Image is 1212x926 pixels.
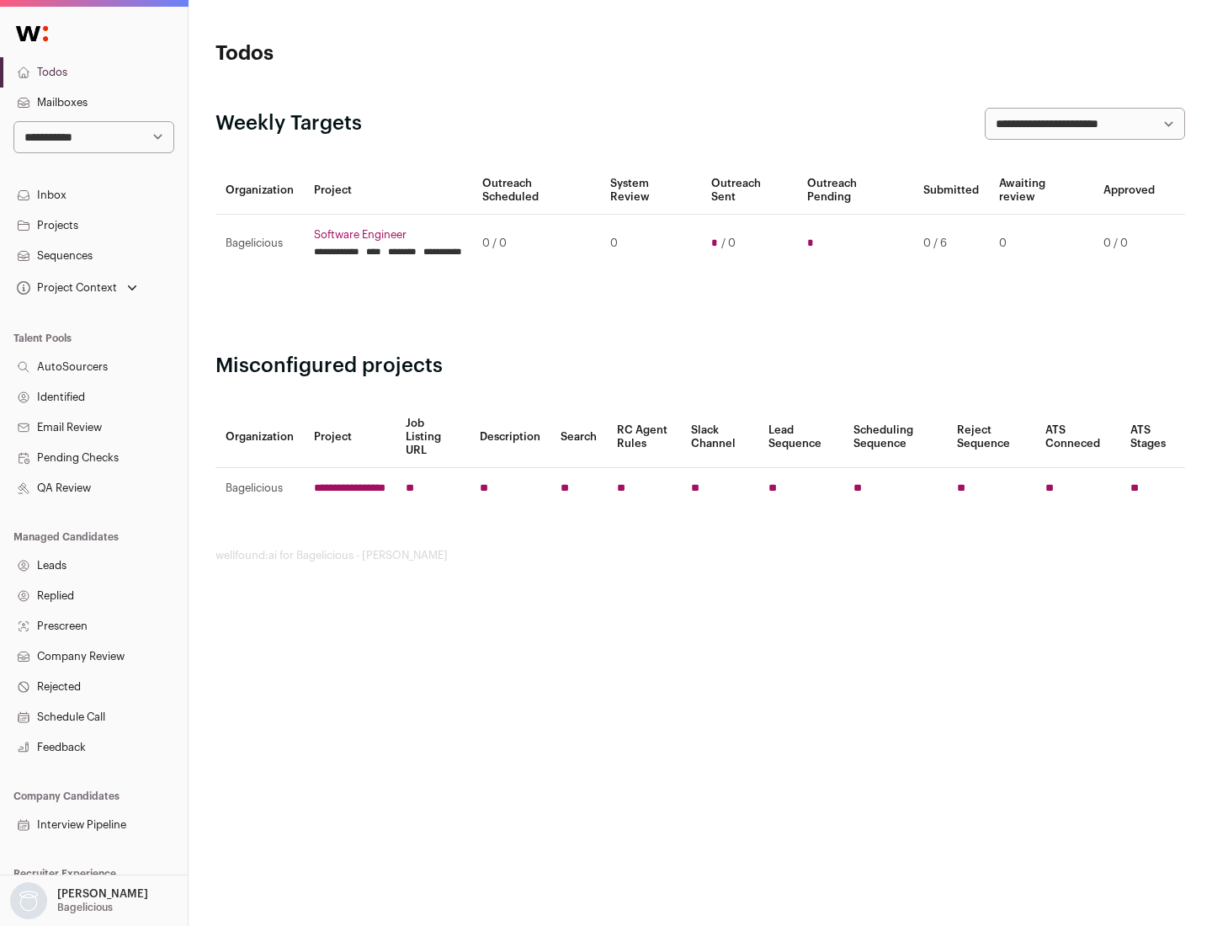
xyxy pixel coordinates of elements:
[947,407,1036,468] th: Reject Sequence
[472,167,600,215] th: Outreach Scheduled
[215,549,1185,562] footer: wellfound:ai for Bagelicious - [PERSON_NAME]
[215,167,304,215] th: Organization
[470,407,550,468] th: Description
[215,353,1185,380] h2: Misconfigured projects
[215,468,304,509] td: Bagelicious
[989,167,1093,215] th: Awaiting review
[304,167,472,215] th: Project
[57,887,148,901] p: [PERSON_NAME]
[1035,407,1119,468] th: ATS Conneced
[758,407,843,468] th: Lead Sequence
[13,281,117,295] div: Project Context
[215,110,362,137] h2: Weekly Targets
[681,407,758,468] th: Slack Channel
[721,237,736,250] span: / 0
[57,901,113,914] p: Bagelicious
[600,167,700,215] th: System Review
[550,407,607,468] th: Search
[797,167,912,215] th: Outreach Pending
[7,17,57,51] img: Wellfound
[1093,215,1165,273] td: 0 / 0
[396,407,470,468] th: Job Listing URL
[215,215,304,273] td: Bagelicious
[215,407,304,468] th: Organization
[1120,407,1185,468] th: ATS Stages
[13,276,141,300] button: Open dropdown
[215,40,539,67] h1: Todos
[304,407,396,468] th: Project
[600,215,700,273] td: 0
[472,215,600,273] td: 0 / 0
[314,228,462,242] a: Software Engineer
[1093,167,1165,215] th: Approved
[7,882,151,919] button: Open dropdown
[10,882,47,919] img: nopic.png
[701,167,798,215] th: Outreach Sent
[913,167,989,215] th: Submitted
[913,215,989,273] td: 0 / 6
[843,407,947,468] th: Scheduling Sequence
[607,407,680,468] th: RC Agent Rules
[989,215,1093,273] td: 0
